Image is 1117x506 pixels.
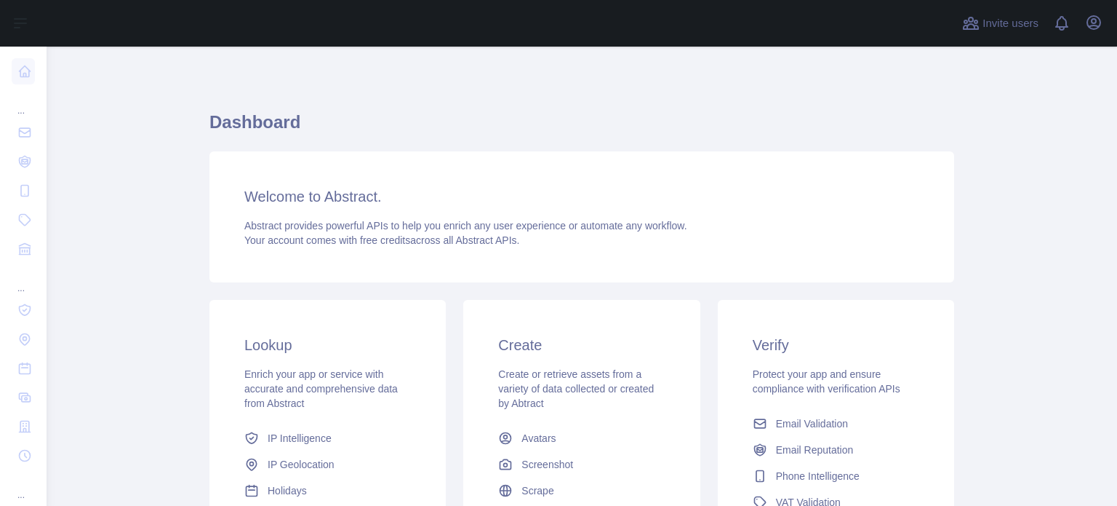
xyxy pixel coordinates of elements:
[498,335,665,355] h3: Create
[521,483,553,498] span: Scrape
[521,431,556,446] span: Avatars
[12,87,35,116] div: ...
[239,425,417,451] a: IP Intelligence
[239,451,417,478] a: IP Geolocation
[776,416,848,431] span: Email Validation
[753,368,900,395] span: Protect your app and ensure compliance with verification APIs
[753,335,919,355] h3: Verify
[492,451,670,478] a: Screenshot
[747,463,925,489] a: Phone Intelligence
[244,186,919,207] h3: Welcome to Abstract.
[244,220,687,232] span: Abstract provides powerful APIs to help you enrich any user experience or automate any workflow.
[982,15,1038,32] span: Invite users
[268,483,307,498] span: Holidays
[747,437,925,463] a: Email Reputation
[747,411,925,437] a: Email Validation
[492,425,670,451] a: Avatars
[209,111,954,146] h1: Dashboard
[776,443,854,457] span: Email Reputation
[244,234,519,246] span: Your account comes with across all Abstract APIs.
[12,472,35,501] div: ...
[244,368,398,409] span: Enrich your app or service with accurate and comprehensive data from Abstract
[492,478,670,504] a: Scrape
[959,12,1041,35] button: Invite users
[268,457,335,472] span: IP Geolocation
[360,234,410,246] span: free credits
[244,335,411,355] h3: Lookup
[521,457,573,472] span: Screenshot
[498,368,654,409] span: Create or retrieve assets from a variety of data collected or created by Abtract
[268,431,332,446] span: IP Intelligence
[12,265,35,294] div: ...
[239,478,417,504] a: Holidays
[776,469,860,483] span: Phone Intelligence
